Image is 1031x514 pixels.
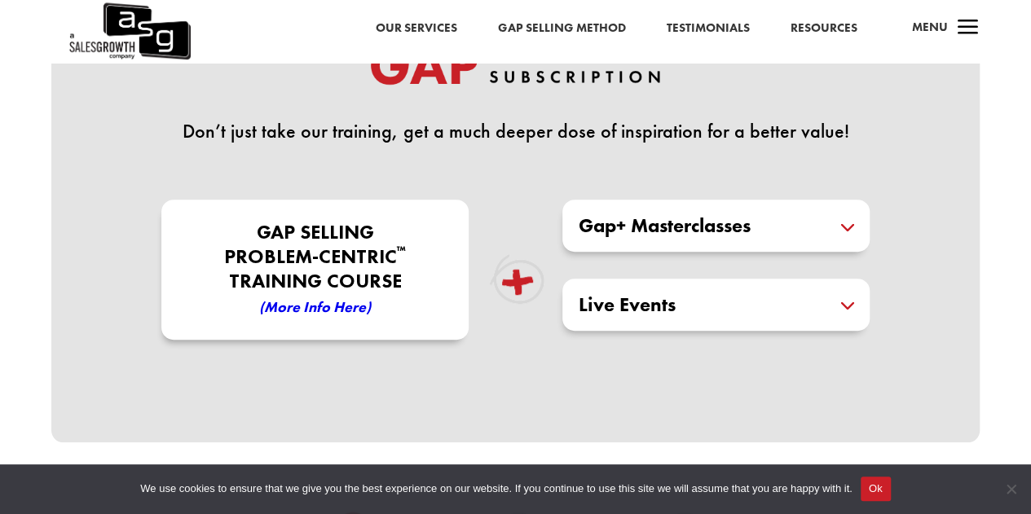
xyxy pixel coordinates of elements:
[165,220,465,319] p: Gap Selling Problem-Centric Training COURSE
[397,243,406,257] sup: ™
[144,121,887,141] p: Don’t just take our training, get a much deeper dose of inspiration for a better value!
[911,19,947,35] span: Menu
[666,18,749,39] a: Testimonials
[579,295,853,314] h5: Live Events
[579,216,853,235] h5: Gap+ Masterclasses
[140,481,852,497] span: We use cookies to ensure that we give you the best experience on our website. If you continue to ...
[1002,481,1019,497] span: No
[861,477,891,501] button: Ok
[790,18,857,39] a: Resources
[259,292,371,318] a: (More Info here)
[951,12,984,45] span: a
[497,18,625,39] a: Gap Selling Method
[259,297,371,316] em: (More Info here)
[375,18,456,39] a: Our Services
